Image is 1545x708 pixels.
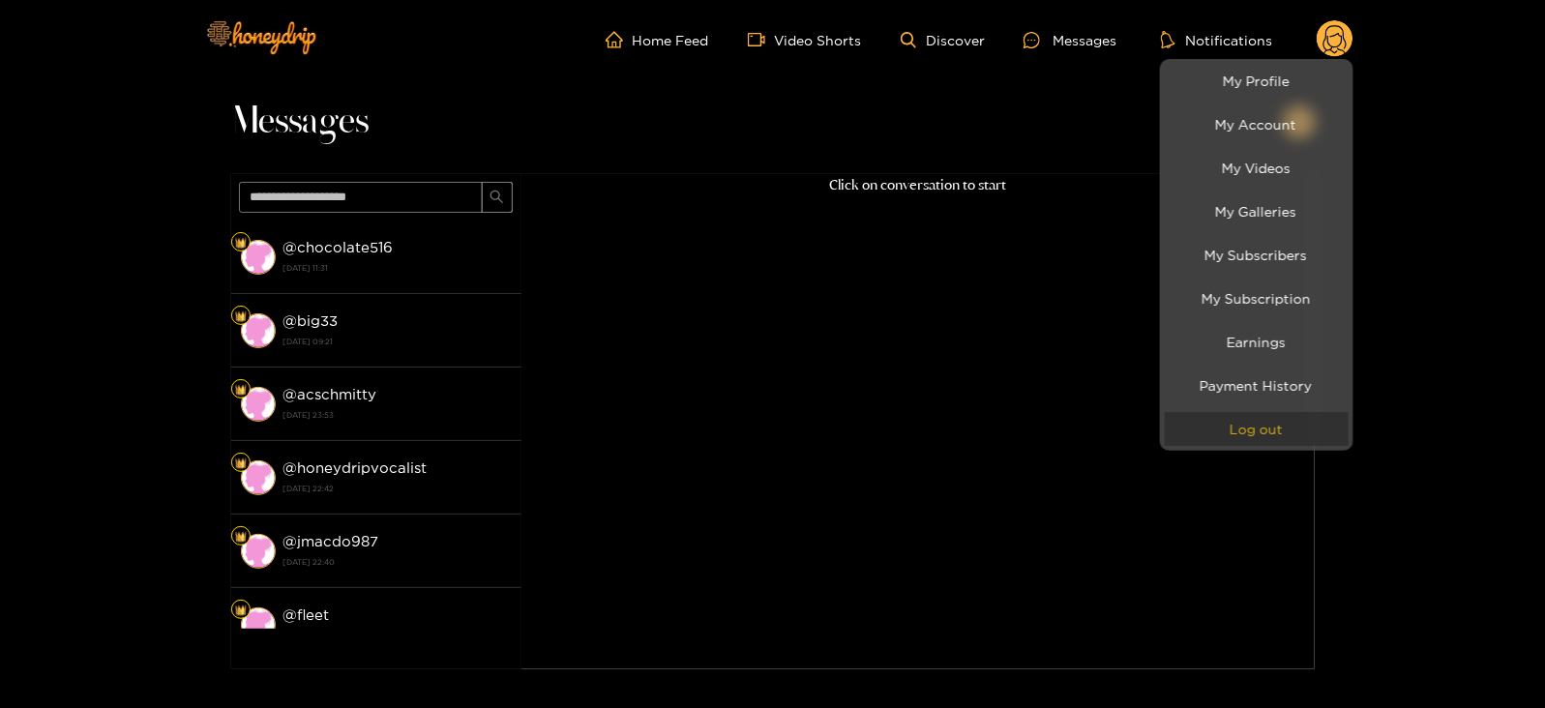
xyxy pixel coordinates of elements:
[1165,412,1349,446] button: Log out
[1165,194,1349,228] a: My Galleries
[1165,64,1349,98] a: My Profile
[1165,281,1349,315] a: My Subscription
[1165,151,1349,185] a: My Videos
[1165,369,1349,402] a: Payment History
[1165,107,1349,141] a: My Account
[1165,238,1349,272] a: My Subscribers
[1165,325,1349,359] a: Earnings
